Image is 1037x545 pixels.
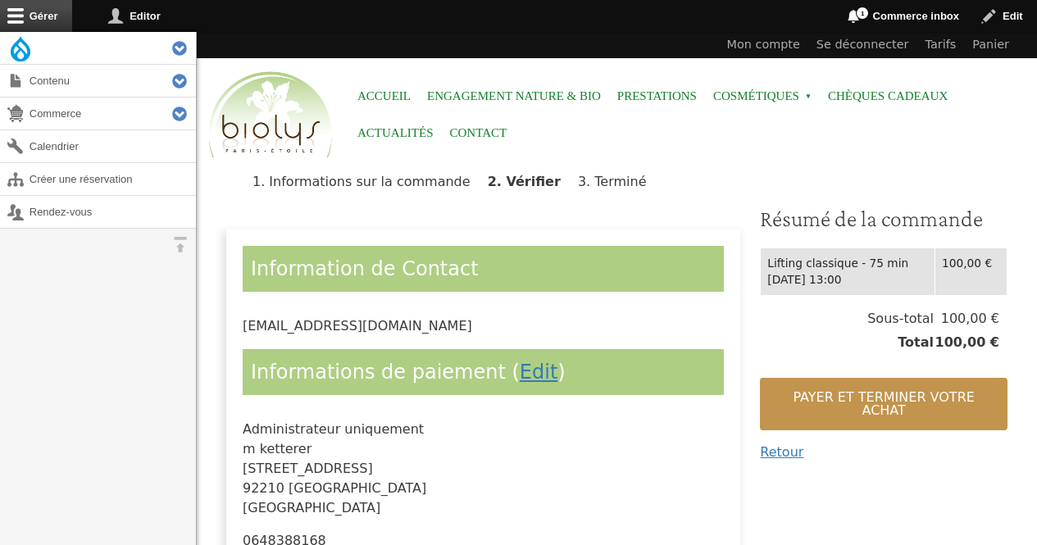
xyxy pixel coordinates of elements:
span: 100,00 € [934,309,999,329]
a: Prestations [617,78,697,115]
span: [STREET_ADDRESS] [243,461,373,476]
header: Entête du site [197,32,1037,172]
div: Lifting classique - 75 min [767,255,928,272]
a: Panier [964,32,1017,58]
button: Payer et terminer votre achat [760,378,1007,430]
span: [GEOGRAPHIC_DATA] [289,480,426,496]
span: 1 [856,7,869,20]
h3: Résumé de la commande [760,205,1007,233]
span: [GEOGRAPHIC_DATA] [243,500,380,515]
a: Mon compte [719,32,808,58]
span: 100,00 € [934,333,999,352]
a: Se déconnecter [808,32,917,58]
a: Edit [520,361,557,384]
span: » [805,93,812,100]
a: Accueil [357,78,411,115]
time: [DATE] 13:00 [767,273,841,286]
a: Engagement Nature & Bio [427,78,601,115]
li: Vérifier [488,174,574,189]
span: Information de Contact [251,257,479,280]
span: Total [898,333,934,352]
div: [EMAIL_ADDRESS][DOMAIN_NAME] [243,316,724,336]
span: ketterer [260,441,312,456]
span: Cosmétiques [713,78,812,115]
a: Actualités [357,115,434,152]
span: Informations de paiement ( ) [251,361,566,384]
img: Accueil [205,69,336,162]
li: Informations sur la commande [252,174,484,189]
li: Terminé [578,174,660,189]
td: 100,00 € [935,248,1007,295]
a: Contact [450,115,507,152]
span: Sous-total [867,309,934,329]
a: Tarifs [917,32,965,58]
span: m [243,441,256,456]
a: Chèques cadeaux [828,78,948,115]
button: Orientation horizontale [164,229,196,261]
a: Retour [760,444,803,460]
span: 92210 [243,480,284,496]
